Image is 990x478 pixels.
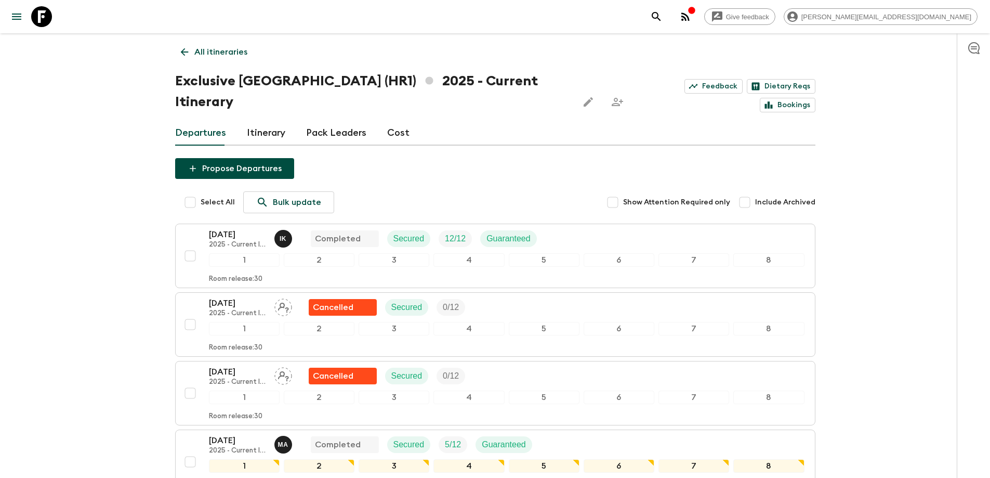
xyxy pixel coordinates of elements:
[175,42,253,62] a: All itineraries
[433,391,504,404] div: 4
[439,436,467,453] div: Trip Fill
[209,241,266,249] p: 2025 - Current Itinerary
[509,253,579,267] div: 5
[209,344,262,352] p: Room release: 30
[315,232,361,245] p: Completed
[284,391,354,404] div: 2
[309,368,377,384] div: Flash Pack cancellation
[482,438,526,451] p: Guaranteed
[194,46,247,58] p: All itineraries
[274,233,294,241] span: Ivor Kajfež
[385,368,429,384] div: Secured
[623,197,730,208] span: Show Attention Required only
[274,439,294,447] span: Margareta Andrea Vrkljan
[243,191,334,213] a: Bulk update
[433,459,504,473] div: 4
[209,275,262,283] p: Room release: 30
[578,92,599,112] button: Edit this itinerary
[385,299,429,316] div: Secured
[387,436,431,453] div: Secured
[684,79,743,94] a: Feedback
[284,459,354,473] div: 2
[760,98,815,112] a: Bookings
[796,13,977,21] span: [PERSON_NAME][EMAIL_ADDRESS][DOMAIN_NAME]
[209,253,280,267] div: 1
[387,230,431,247] div: Secured
[658,253,729,267] div: 7
[359,253,429,267] div: 3
[607,92,628,112] span: Share this itinerary
[433,253,504,267] div: 4
[274,302,292,310] span: Assign pack leader
[273,196,321,209] p: Bulk update
[720,13,775,21] span: Give feedback
[445,438,461,451] p: 5 / 12
[209,378,266,386] p: 2025 - Current Itinerary
[733,391,804,404] div: 8
[306,121,366,146] a: Pack Leaders
[486,232,531,245] p: Guaranteed
[209,228,266,241] p: [DATE]
[733,253,804,267] div: 8
[247,121,285,146] a: Itinerary
[209,297,266,309] p: [DATE]
[658,322,729,335] div: 7
[443,370,459,382] p: 0 / 12
[393,232,425,245] p: Secured
[784,8,978,25] div: [PERSON_NAME][EMAIL_ADDRESS][DOMAIN_NAME]
[584,322,654,335] div: 6
[209,434,266,447] p: [DATE]
[175,292,815,357] button: [DATE]2025 - Current ItineraryAssign pack leaderFlash Pack cancellationSecuredTrip Fill12345678Ro...
[209,322,280,335] div: 1
[175,361,815,425] button: [DATE]2025 - Current ItineraryAssign pack leaderFlash Pack cancellationSecuredTrip Fill12345678Ro...
[209,391,280,404] div: 1
[209,366,266,378] p: [DATE]
[658,459,729,473] div: 7
[391,301,423,314] p: Secured
[584,459,654,473] div: 6
[443,301,459,314] p: 0 / 12
[437,299,465,316] div: Trip Fill
[359,322,429,335] div: 3
[284,322,354,335] div: 2
[209,459,280,473] div: 1
[733,322,804,335] div: 8
[315,438,361,451] p: Completed
[201,197,235,208] span: Select All
[6,6,27,27] button: menu
[175,158,294,179] button: Propose Departures
[755,197,815,208] span: Include Archived
[646,6,667,27] button: search adventures
[584,391,654,404] div: 6
[175,121,226,146] a: Departures
[509,391,579,404] div: 5
[509,322,579,335] div: 5
[359,391,429,404] div: 3
[175,224,815,288] button: [DATE]2025 - Current ItineraryIvor KajfežCompletedSecuredTrip FillGuaranteed12345678Room release:30
[359,459,429,473] div: 3
[704,8,775,25] a: Give feedback
[584,253,654,267] div: 6
[209,447,266,455] p: 2025 - Current Itinerary
[313,301,353,314] p: Cancelled
[437,368,465,384] div: Trip Fill
[509,459,579,473] div: 5
[445,232,466,245] p: 12 / 12
[284,253,354,267] div: 2
[393,438,425,451] p: Secured
[439,230,472,247] div: Trip Fill
[433,322,504,335] div: 4
[209,309,266,318] p: 2025 - Current Itinerary
[391,370,423,382] p: Secured
[658,391,729,404] div: 7
[309,299,377,316] div: Flash Pack cancellation
[274,370,292,379] span: Assign pack leader
[387,121,410,146] a: Cost
[747,79,815,94] a: Dietary Reqs
[313,370,353,382] p: Cancelled
[175,71,570,112] h1: Exclusive [GEOGRAPHIC_DATA] (HR1) 2025 - Current Itinerary
[209,412,262,421] p: Room release: 30
[733,459,804,473] div: 8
